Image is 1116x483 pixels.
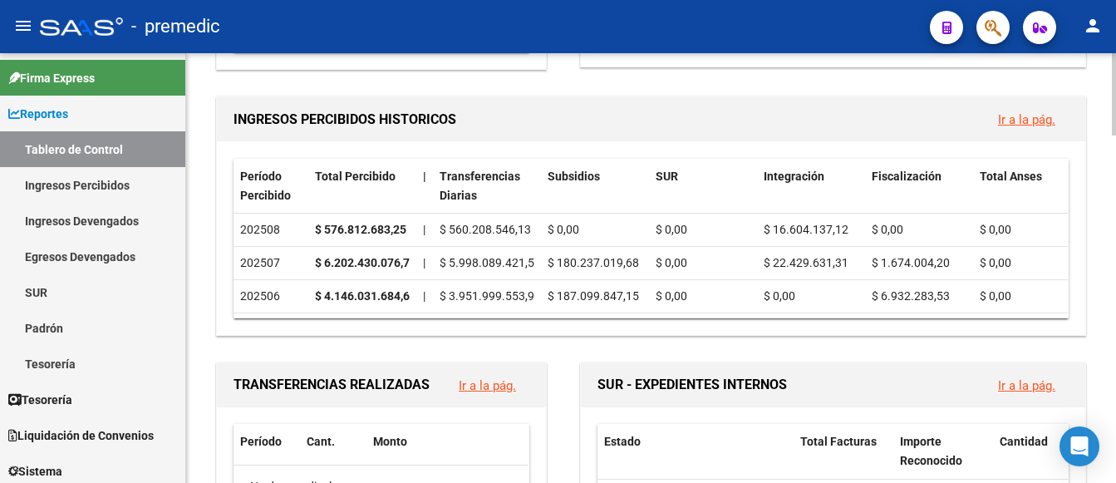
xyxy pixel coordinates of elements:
span: $ 1.674.004,20 [872,256,950,269]
button: Ir a la pág. [445,370,529,401]
datatable-header-cell: | [416,159,433,214]
span: $ 6.932.283,53 [872,289,950,303]
span: Período [240,435,282,448]
datatable-header-cell: Fiscalización [865,159,973,214]
span: $ 22.429.631,31 [764,256,848,269]
span: - premedic [131,8,220,45]
span: $ 0,00 [872,223,903,236]
datatable-header-cell: Total Percibido [308,159,416,214]
span: $ 3.951.999.553,95 [440,289,541,303]
datatable-header-cell: Cant. [300,424,366,460]
span: Integración [764,170,824,183]
span: SUR [656,170,678,183]
datatable-header-cell: Total Facturas [794,424,893,479]
span: $ 0,00 [980,289,1011,303]
span: Transferencias Diarias [440,170,520,202]
div: Open Intercom Messenger [1059,426,1099,466]
span: | [423,289,425,303]
span: Cant. [307,435,335,448]
span: | [423,223,425,236]
a: Ir a la pág. [998,112,1055,127]
strong: $ 6.202.430.076,73 [315,256,416,269]
span: Liquidación de Convenios [8,426,154,445]
span: Monto [373,435,407,448]
div: 202506 [240,287,302,306]
span: Total Facturas [800,435,877,448]
span: SUR - EXPEDIENTES INTERNOS [597,377,787,392]
datatable-header-cell: Cantidad [993,424,1068,479]
span: $ 0,00 [656,256,687,269]
span: $ 180.237.019,68 [548,256,639,269]
strong: $ 4.146.031.684,63 [315,289,416,303]
datatable-header-cell: Integración [757,159,865,214]
mat-icon: menu [13,16,33,36]
span: $ 560.208.546,13 [440,223,531,236]
span: $ 16.604.137,12 [764,223,848,236]
span: Firma Express [8,69,95,87]
span: Período Percibido [240,170,291,202]
span: $ 5.998.089.421,54 [440,256,541,269]
a: Ir a la pág. [459,378,516,393]
datatable-header-cell: Total Anses [973,159,1081,214]
div: 202508 [240,220,302,239]
span: INGRESOS PERCIBIDOS HISTORICOS [234,111,456,127]
span: Total Percibido [315,170,396,183]
span: Total Anses [980,170,1042,183]
span: $ 0,00 [656,223,687,236]
div: 202507 [240,254,302,273]
span: $ 0,00 [548,223,579,236]
datatable-header-cell: Período [234,424,300,460]
datatable-header-cell: Subsidios [541,159,649,214]
button: Ir a la pág. [985,370,1069,401]
strong: $ 576.812.683,25 [315,223,406,236]
span: $ 0,00 [656,289,687,303]
span: Sistema [8,462,62,481]
span: Fiscalización [872,170,941,183]
datatable-header-cell: SUR [649,159,757,214]
datatable-header-cell: Período Percibido [234,159,308,214]
button: Ir a la pág. [985,104,1069,135]
span: Reportes [8,105,68,123]
a: Ir a la pág. [998,378,1055,393]
span: Tesorería [8,391,72,409]
mat-icon: person [1083,16,1103,36]
span: Estado [604,435,641,448]
datatable-header-cell: Importe Reconocido [893,424,993,479]
span: Subsidios [548,170,600,183]
span: Cantidad [1000,435,1048,448]
span: | [423,256,425,269]
datatable-header-cell: Transferencias Diarias [433,159,541,214]
datatable-header-cell: Monto [366,424,516,460]
span: $ 0,00 [980,223,1011,236]
span: $ 187.099.847,15 [548,289,639,303]
datatable-header-cell: Estado [597,424,794,479]
span: Importe Reconocido [900,435,962,467]
span: $ 0,00 [764,289,795,303]
span: | [423,170,426,183]
span: $ 0,00 [980,256,1011,269]
span: TRANSFERENCIAS REALIZADAS [234,377,430,392]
